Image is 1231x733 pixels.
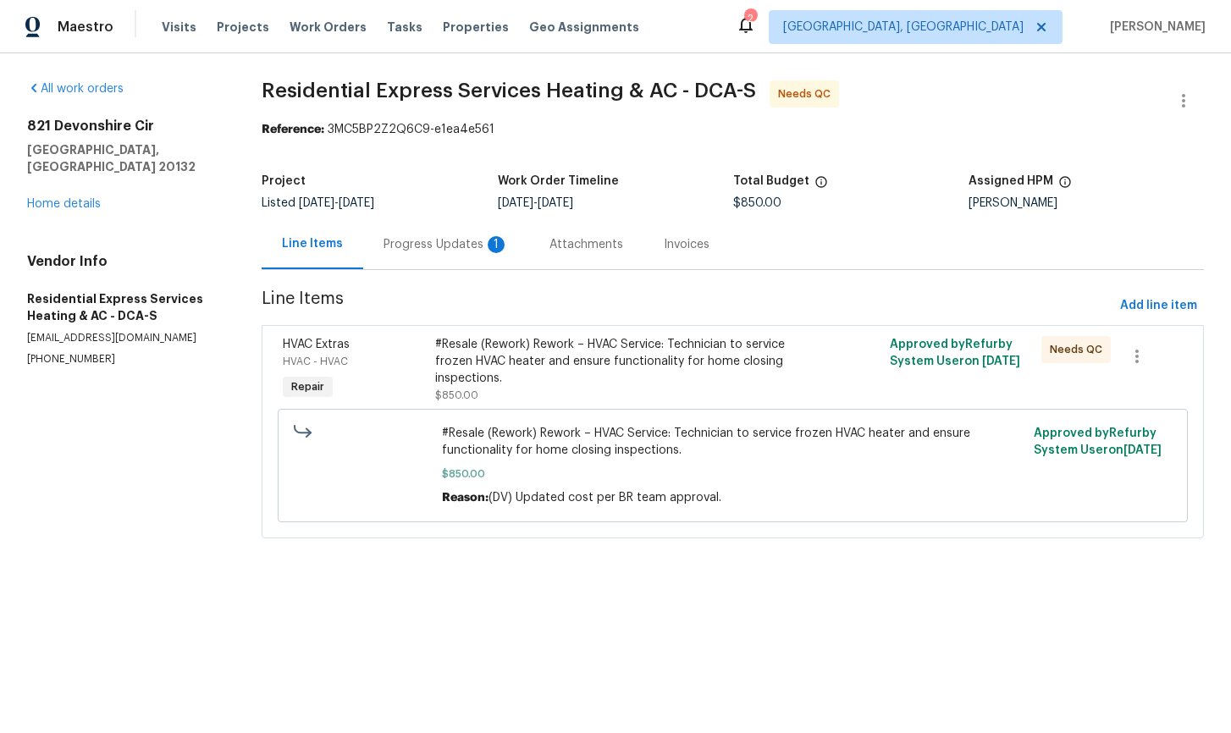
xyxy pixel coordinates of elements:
b: Reference: [262,124,324,135]
span: [DATE] [1123,444,1162,456]
div: 1 [488,236,505,253]
span: Projects [217,19,269,36]
h5: Assigned HPM [969,175,1053,187]
span: [DATE] [339,197,374,209]
div: 2 [744,10,756,27]
button: Add line item [1113,290,1204,322]
span: Approved by Refurby System User on [890,339,1020,367]
span: The hpm assigned to this work order. [1058,175,1072,197]
span: [DATE] [498,197,533,209]
span: Properties [443,19,509,36]
h2: 821 Devonshire Cir [27,118,221,135]
span: $850.00 [435,390,478,400]
h5: Work Order Timeline [498,175,619,187]
span: Needs QC [1050,341,1109,358]
div: Line Items [282,235,343,252]
div: #Resale (Rework) Rework – HVAC Service: Technician to service frozen HVAC heater and ensure funct... [435,336,804,387]
span: #Resale (Rework) Rework – HVAC Service: Technician to service frozen HVAC heater and ensure funct... [442,425,1024,459]
h4: Vendor Info [27,253,221,270]
a: All work orders [27,83,124,95]
div: Invoices [664,236,709,253]
span: Geo Assignments [529,19,639,36]
span: [DATE] [299,197,334,209]
span: $850.00 [442,466,1024,482]
span: Visits [162,19,196,36]
span: The total cost of line items that have been proposed by Opendoor. This sum includes line items th... [814,175,828,197]
span: Line Items [262,290,1113,322]
h5: [GEOGRAPHIC_DATA], [GEOGRAPHIC_DATA] 20132 [27,141,221,175]
span: Reason: [442,492,489,504]
span: Listed [262,197,374,209]
h5: Project [262,175,306,187]
div: Attachments [549,236,623,253]
span: Approved by Refurby System User on [1034,427,1162,456]
h5: Total Budget [733,175,809,187]
p: [EMAIL_ADDRESS][DOMAIN_NAME] [27,331,221,345]
span: Tasks [387,21,422,33]
span: (DV) Updated cost per BR team approval. [489,492,721,504]
span: - [498,197,573,209]
span: Maestro [58,19,113,36]
a: Home details [27,198,101,210]
span: [DATE] [982,355,1020,367]
div: Progress Updates [384,236,509,253]
span: Repair [284,378,331,395]
div: 3MC5BP2Z2Q6C9-e1ea4e561 [262,121,1204,138]
h5: Residential Express Services Heating & AC - DCA-S [27,290,221,324]
span: HVAC Extras [283,339,350,350]
span: [DATE] [538,197,573,209]
div: [PERSON_NAME] [969,197,1204,209]
p: [PHONE_NUMBER] [27,352,221,366]
span: HVAC - HVAC [283,356,348,366]
span: - [299,197,374,209]
span: [GEOGRAPHIC_DATA], [GEOGRAPHIC_DATA] [783,19,1024,36]
span: Work Orders [290,19,367,36]
span: [PERSON_NAME] [1103,19,1206,36]
span: Residential Express Services Heating & AC - DCA-S [262,80,756,101]
span: Needs QC [778,85,837,102]
span: $850.00 [733,197,781,209]
span: Add line item [1120,295,1197,317]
